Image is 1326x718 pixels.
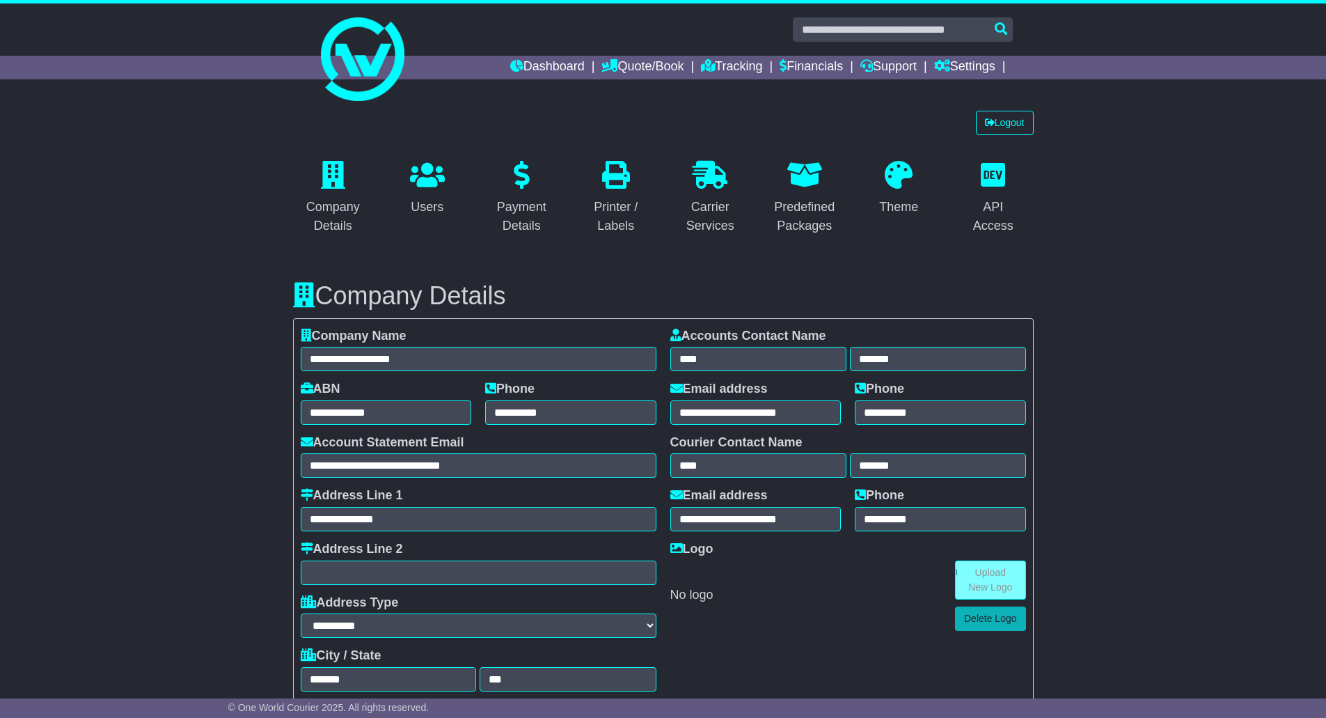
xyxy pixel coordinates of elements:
a: Payment Details [482,156,562,240]
label: Phone [855,382,904,397]
label: Accounts Contact Name [670,329,826,344]
div: Payment Details [491,198,553,235]
div: Users [410,198,445,217]
a: Theme [870,156,927,221]
h3: Company Details [293,282,1034,310]
label: Email address [670,382,768,397]
div: Printer / Labels [585,198,647,235]
div: Company Details [302,198,365,235]
label: Logo [670,542,713,557]
a: Financials [780,56,843,79]
label: Address Line 1 [301,488,403,504]
a: Logout [976,111,1034,135]
a: Settings [934,56,995,79]
a: Quote/Book [601,56,684,79]
div: Carrier Services [679,198,742,235]
div: API Access [962,198,1025,235]
span: © One World Courier 2025. All rights reserved. [228,702,429,713]
a: Support [860,56,917,79]
a: Company Details [293,156,374,240]
a: Upload New Logo [955,561,1026,600]
label: Address Line 2 [301,542,403,557]
label: City / State [301,648,381,664]
a: Predefined Packages [764,156,845,240]
label: Phone [485,382,535,397]
label: Phone [855,488,904,504]
span: No logo [670,588,713,602]
label: ABN [301,382,340,397]
a: Printer / Labels [576,156,656,240]
a: Carrier Services [670,156,751,240]
label: Address Type [301,595,399,611]
label: Company Name [301,329,407,344]
label: Courier Contact Name [670,435,803,451]
a: API Access [953,156,1034,240]
div: Predefined Packages [773,198,836,235]
label: Account Statement Email [301,435,464,451]
a: Users [401,156,454,221]
div: Theme [879,198,918,217]
label: Email address [670,488,768,504]
a: Dashboard [510,56,585,79]
a: Tracking [701,56,762,79]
